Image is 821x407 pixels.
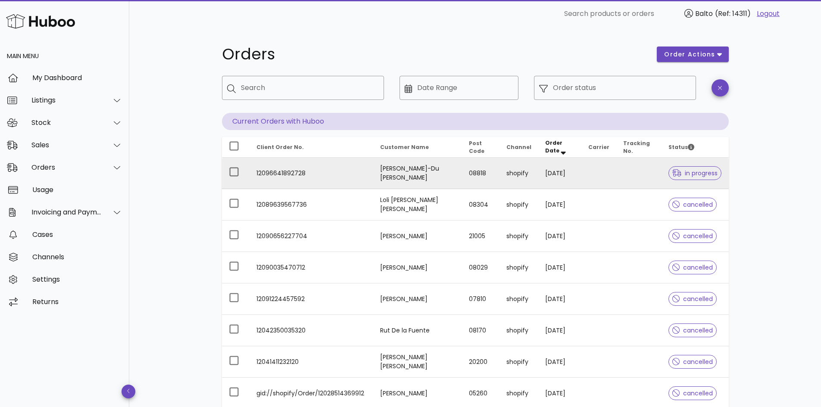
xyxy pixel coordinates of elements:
[250,346,373,378] td: 12041411232120
[538,137,581,158] th: Order Date: Sorted descending. Activate to remove sorting.
[250,315,373,346] td: 12042350035320
[250,189,373,221] td: 12089639567736
[545,139,562,154] span: Order Date
[6,12,75,31] img: Huboo Logo
[538,283,581,315] td: [DATE]
[499,252,538,283] td: shopify
[499,158,538,189] td: shopify
[499,315,538,346] td: shopify
[373,252,462,283] td: [PERSON_NAME]
[31,163,102,171] div: Orders
[373,158,462,189] td: [PERSON_NAME]-Du [PERSON_NAME]
[506,143,531,151] span: Channel
[462,283,499,315] td: 07810
[373,221,462,252] td: [PERSON_NAME]
[462,252,499,283] td: 08029
[538,346,581,378] td: [DATE]
[672,233,713,239] span: cancelled
[581,137,616,158] th: Carrier
[672,327,713,333] span: cancelled
[222,47,647,62] h1: Orders
[657,47,728,62] button: order actions
[250,137,373,158] th: Client Order No.
[32,186,122,194] div: Usage
[469,140,484,155] span: Post Code
[499,283,538,315] td: shopify
[672,264,713,270] span: cancelled
[538,189,581,221] td: [DATE]
[250,252,373,283] td: 12090035470712
[499,221,538,252] td: shopify
[672,359,713,365] span: cancelled
[664,50,715,59] span: order actions
[672,202,713,208] span: cancelled
[373,137,462,158] th: Customer Name
[499,346,538,378] td: shopify
[222,113,729,130] p: Current Orders with Huboo
[623,140,650,155] span: Tracking No.
[31,96,102,104] div: Listings
[538,315,581,346] td: [DATE]
[462,189,499,221] td: 08304
[462,346,499,378] td: 20200
[538,221,581,252] td: [DATE]
[462,221,499,252] td: 21005
[616,137,662,158] th: Tracking No.
[373,283,462,315] td: [PERSON_NAME]
[668,143,694,151] span: Status
[31,118,102,127] div: Stock
[250,158,373,189] td: 12096641892728
[538,252,581,283] td: [DATE]
[499,189,538,221] td: shopify
[672,390,713,396] span: cancelled
[499,137,538,158] th: Channel
[32,275,122,283] div: Settings
[31,141,102,149] div: Sales
[373,346,462,378] td: [PERSON_NAME] [PERSON_NAME]
[250,283,373,315] td: 12091224457592
[715,9,751,19] span: (Ref: 14311)
[373,189,462,221] td: Loli [PERSON_NAME] [PERSON_NAME]
[256,143,304,151] span: Client Order No.
[32,74,122,82] div: My Dashboard
[462,137,499,158] th: Post Code
[380,143,429,151] span: Customer Name
[31,208,102,216] div: Invoicing and Payments
[588,143,609,151] span: Carrier
[462,158,499,189] td: 08818
[373,315,462,346] td: Rut De la Fuente
[250,221,373,252] td: 12090656227704
[672,296,713,302] span: cancelled
[695,9,713,19] span: Balto
[32,298,122,306] div: Returns
[462,315,499,346] td: 08170
[32,253,122,261] div: Channels
[672,170,718,176] span: in progress
[32,230,122,239] div: Cases
[662,137,729,158] th: Status
[757,9,780,19] a: Logout
[538,158,581,189] td: [DATE]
